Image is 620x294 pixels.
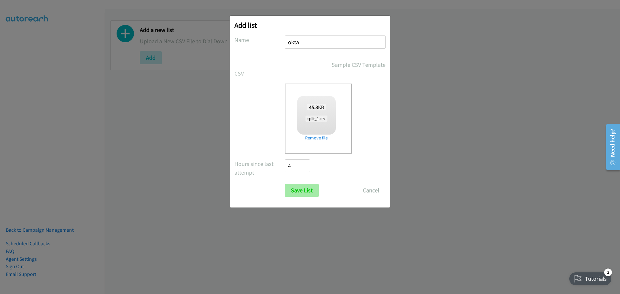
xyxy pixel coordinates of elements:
label: Hours since last attempt [234,159,285,177]
label: CSV [234,69,285,78]
h2: Add list [234,21,386,30]
iframe: Checklist [565,266,615,289]
span: split_1.csv [305,116,327,122]
button: Cancel [357,184,386,197]
span: KB [307,104,326,110]
label: Name [234,35,285,44]
input: Save List [285,184,319,197]
iframe: Resource Center [601,121,620,173]
a: Remove file [297,135,336,141]
strong: 45.3 [309,104,318,110]
a: Sample CSV Template [332,60,386,69]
